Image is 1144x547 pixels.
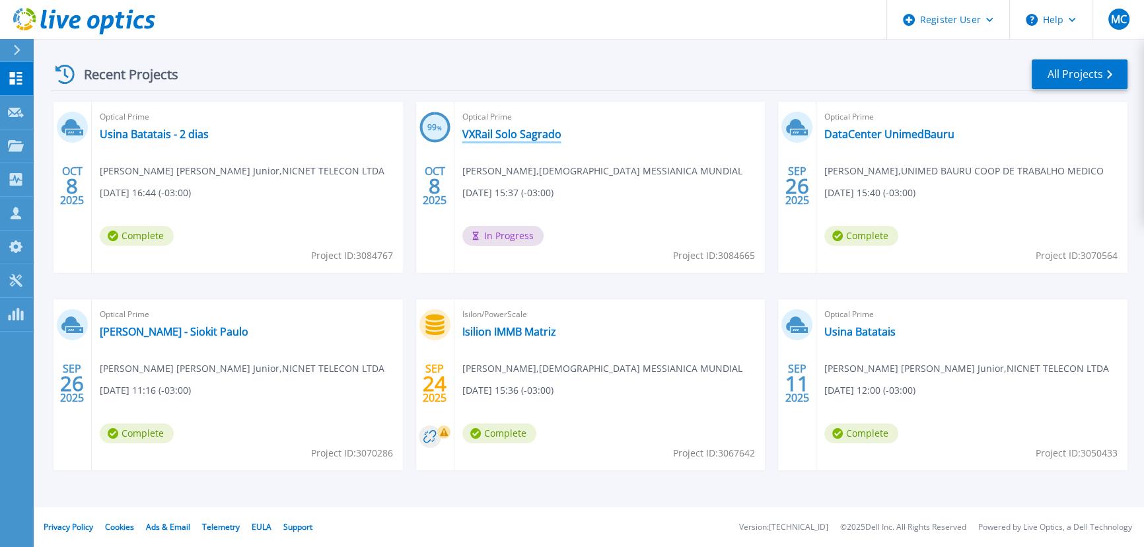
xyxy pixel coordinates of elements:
[429,180,441,192] span: 8
[283,521,312,532] a: Support
[100,307,395,322] span: Optical Prime
[1036,248,1118,263] span: Project ID: 3070564
[1110,14,1126,24] span: MC
[1032,59,1127,89] a: All Projects
[978,523,1132,532] li: Powered by Live Optics, a Dell Technology
[311,446,393,460] span: Project ID: 3070286
[100,423,174,443] span: Complete
[824,226,898,246] span: Complete
[423,378,447,389] span: 24
[146,521,190,532] a: Ads & Email
[673,446,755,460] span: Project ID: 3067642
[51,58,196,91] div: Recent Projects
[824,325,896,338] a: Usina Batatais
[462,361,742,376] span: [PERSON_NAME] , [DEMOGRAPHIC_DATA] MESSIANICA MUNDIAL
[785,180,809,192] span: 26
[824,164,1104,178] span: [PERSON_NAME] , UNIMED BAURU COOP DE TRABALHO MEDICO
[824,383,915,398] span: [DATE] 12:00 (-03:00)
[60,378,84,389] span: 26
[105,521,134,532] a: Cookies
[311,248,393,263] span: Project ID: 3084767
[840,523,966,532] li: © 2025 Dell Inc. All Rights Reserved
[824,186,915,200] span: [DATE] 15:40 (-03:00)
[673,248,755,263] span: Project ID: 3084665
[44,521,93,532] a: Privacy Policy
[462,186,554,200] span: [DATE] 15:37 (-03:00)
[419,120,450,135] h3: 99
[785,162,810,210] div: SEP 2025
[824,361,1109,376] span: [PERSON_NAME] [PERSON_NAME] Junior , NICNET TELECON LTDA
[59,359,85,408] div: SEP 2025
[100,186,191,200] span: [DATE] 16:44 (-03:00)
[422,162,447,210] div: OCT 2025
[462,383,554,398] span: [DATE] 15:36 (-03:00)
[462,128,561,141] a: VXRail Solo Sagrado
[462,110,758,124] span: Optical Prime
[462,226,544,246] span: In Progress
[100,383,191,398] span: [DATE] 11:16 (-03:00)
[739,523,828,532] li: Version: [TECHNICAL_ID]
[422,359,447,408] div: SEP 2025
[785,359,810,408] div: SEP 2025
[462,423,536,443] span: Complete
[252,521,271,532] a: EULA
[462,325,556,338] a: Isilion IMMB Matriz
[100,361,384,376] span: [PERSON_NAME] [PERSON_NAME] Junior , NICNET TELECON LTDA
[824,128,954,141] a: DataCenter UnimedBauru
[824,307,1120,322] span: Optical Prime
[462,164,742,178] span: [PERSON_NAME] , [DEMOGRAPHIC_DATA] MESSIANICA MUNDIAL
[824,110,1120,124] span: Optical Prime
[100,128,209,141] a: Usina Batatais - 2 dias
[462,307,758,322] span: Isilon/PowerScale
[100,110,395,124] span: Optical Prime
[437,124,442,131] span: %
[100,164,384,178] span: [PERSON_NAME] [PERSON_NAME] Junior , NICNET TELECON LTDA
[66,180,78,192] span: 8
[100,325,248,338] a: [PERSON_NAME] - Siokit Paulo
[1036,446,1118,460] span: Project ID: 3050433
[202,521,240,532] a: Telemetry
[785,378,809,389] span: 11
[824,423,898,443] span: Complete
[100,226,174,246] span: Complete
[59,162,85,210] div: OCT 2025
